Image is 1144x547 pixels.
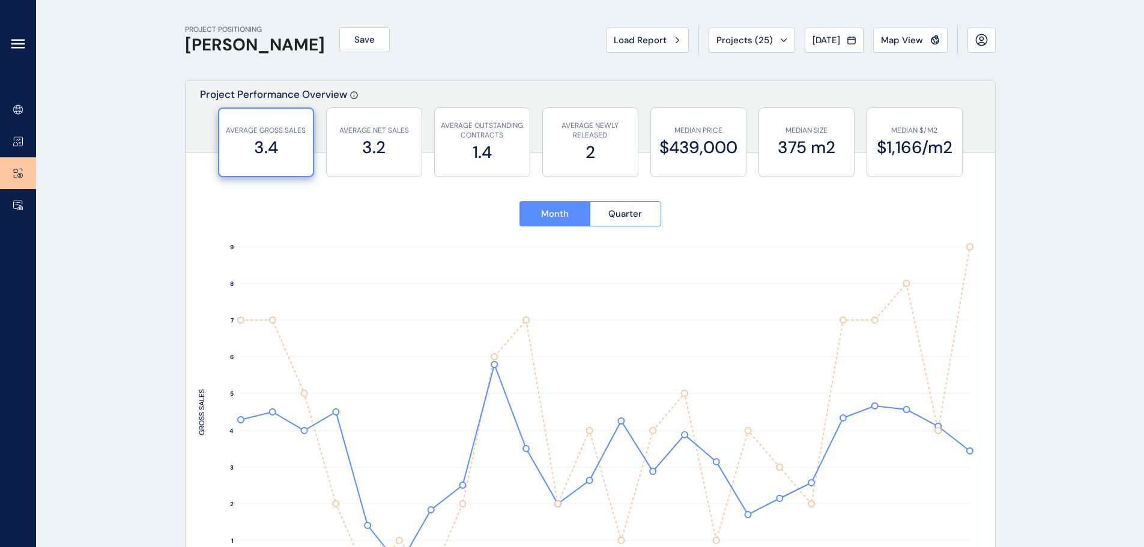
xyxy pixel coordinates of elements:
h1: [PERSON_NAME] [185,35,325,55]
button: Load Report [606,28,689,53]
label: $439,000 [657,136,740,159]
span: Month [541,208,569,220]
text: 2 [230,500,234,508]
text: 1 [231,537,234,545]
text: GROSS SALES [197,389,207,435]
label: 375 m2 [765,136,848,159]
span: Projects ( 25 ) [716,34,773,46]
span: Map View [881,34,923,46]
text: 7 [231,316,234,324]
text: 8 [230,280,234,288]
p: MEDIAN SIZE [765,125,848,136]
p: MEDIAN $/M2 [873,125,956,136]
button: [DATE] [805,28,864,53]
span: [DATE] [813,34,840,46]
p: AVERAGE NET SALES [333,125,416,136]
button: Save [339,27,390,52]
p: Project Performance Overview [200,88,347,152]
button: Map View [873,28,948,53]
text: 5 [230,390,234,397]
p: PROJECT POSITIONING [185,25,325,35]
button: Month [519,201,590,226]
p: AVERAGE NEWLY RELEASED [549,121,632,141]
text: 3 [230,464,234,471]
text: 4 [229,427,234,435]
span: Quarter [608,208,642,220]
text: 6 [230,353,234,361]
label: 2 [549,141,632,164]
label: 3.2 [333,136,416,159]
p: AVERAGE GROSS SALES [225,125,307,136]
span: Save [354,34,375,46]
p: AVERAGE OUTSTANDING CONTRACTS [441,121,524,141]
label: 3.4 [225,136,307,159]
label: 1.4 [441,141,524,164]
span: Load Report [614,34,667,46]
p: MEDIAN PRICE [657,125,740,136]
button: Projects (25) [709,28,795,53]
text: 9 [230,243,234,251]
label: $1,166/m2 [873,136,956,159]
button: Quarter [590,201,661,226]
